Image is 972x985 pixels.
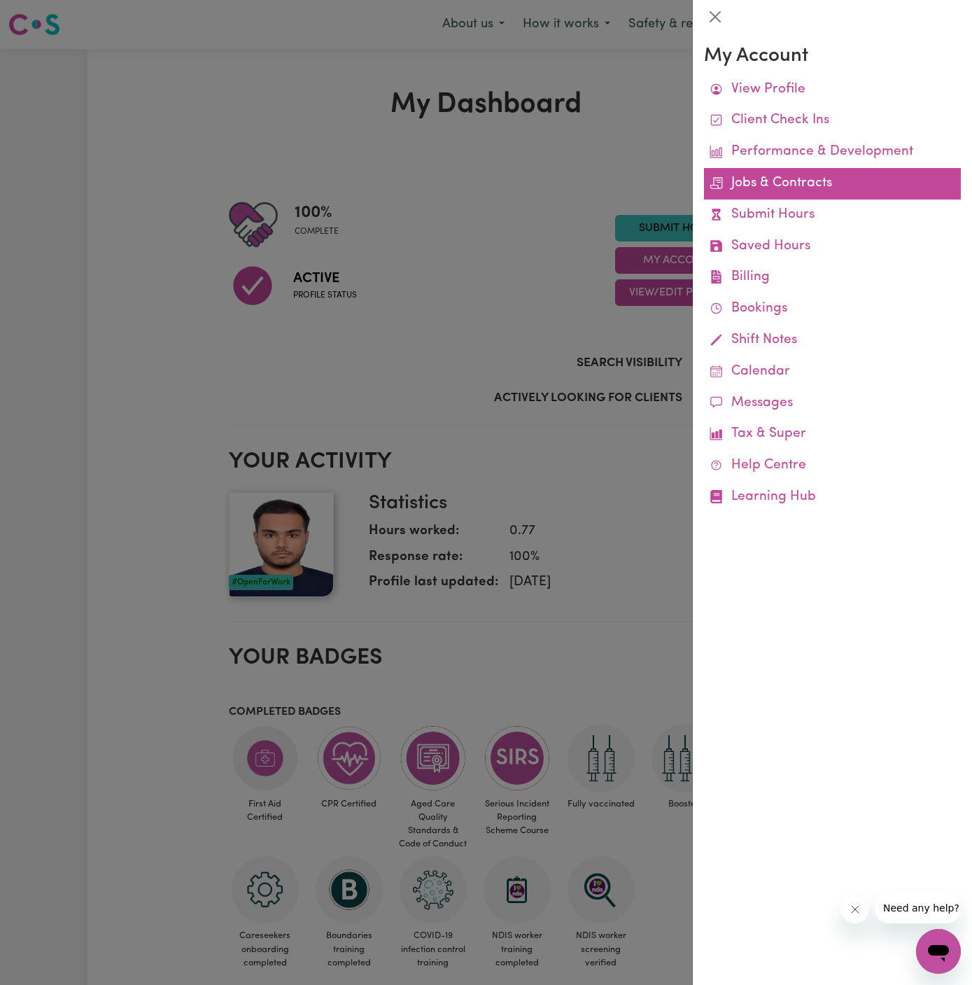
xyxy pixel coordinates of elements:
a: Client Check Ins [704,105,961,137]
a: Tax & Super [704,419,961,450]
a: Learning Hub [704,482,961,513]
h3: My Account [704,45,961,69]
a: Saved Hours [704,231,961,263]
a: View Profile [704,74,961,106]
a: Help Centre [704,450,961,482]
a: Billing [704,262,961,293]
a: Jobs & Contracts [704,168,961,200]
a: Bookings [704,293,961,325]
a: Messages [704,388,961,419]
a: Calendar [704,356,961,388]
iframe: Button to launch messaging window [916,929,961,974]
button: Close [704,6,726,28]
iframe: Close message [841,895,869,923]
a: Performance & Development [704,137,961,168]
iframe: Message from company [875,893,961,923]
a: Shift Notes [704,325,961,356]
a: Submit Hours [704,200,961,231]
